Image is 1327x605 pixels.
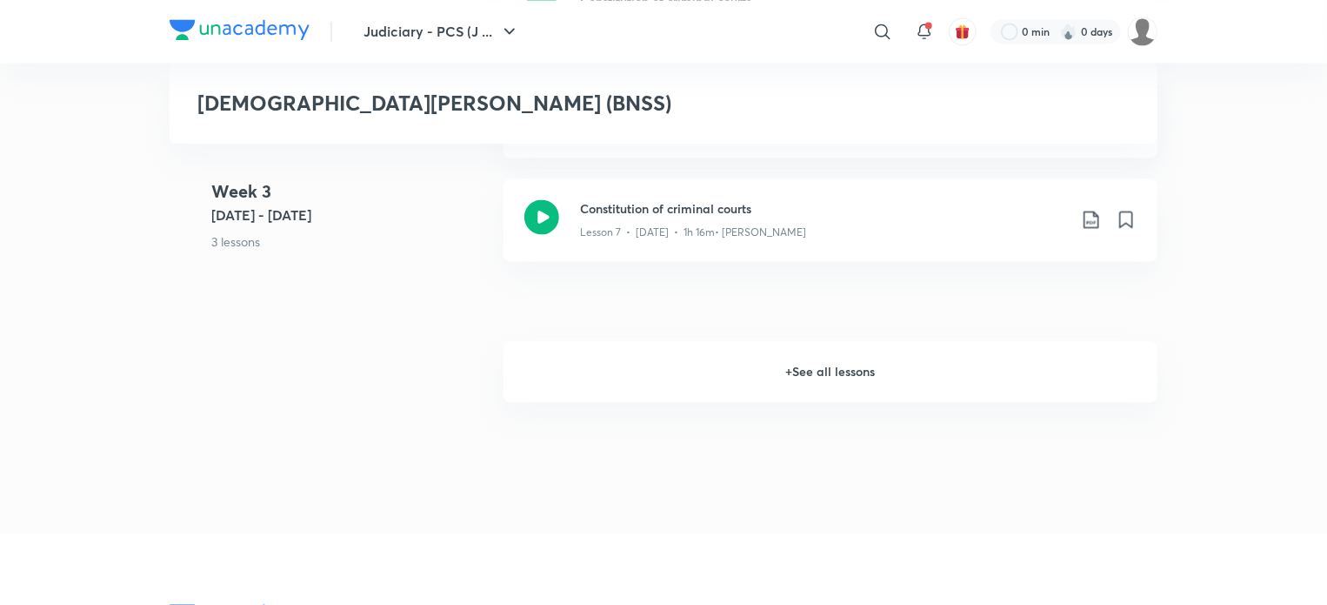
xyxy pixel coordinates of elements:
[211,178,490,205] h4: Week 3
[949,17,977,45] button: avatar
[211,232,490,251] p: 3 lessons
[353,14,530,49] button: Judiciary - PCS (J ...
[580,199,1067,218] h3: Constitution of criminal courts
[503,341,1157,402] h6: + See all lessons
[170,19,310,40] img: Company Logo
[955,24,970,39] img: avatar
[1128,17,1157,46] img: Madhulika Saini
[1060,23,1077,40] img: streak
[197,91,878,116] h3: [DEMOGRAPHIC_DATA][PERSON_NAME] (BNSS)
[211,205,490,225] h5: [DATE] - [DATE]
[503,178,1157,282] a: Constitution of criminal courtsLesson 7 • [DATE] • 1h 16m• [PERSON_NAME]
[170,19,310,44] a: Company Logo
[580,225,806,240] p: Lesson 7 • [DATE] • 1h 16m • [PERSON_NAME]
